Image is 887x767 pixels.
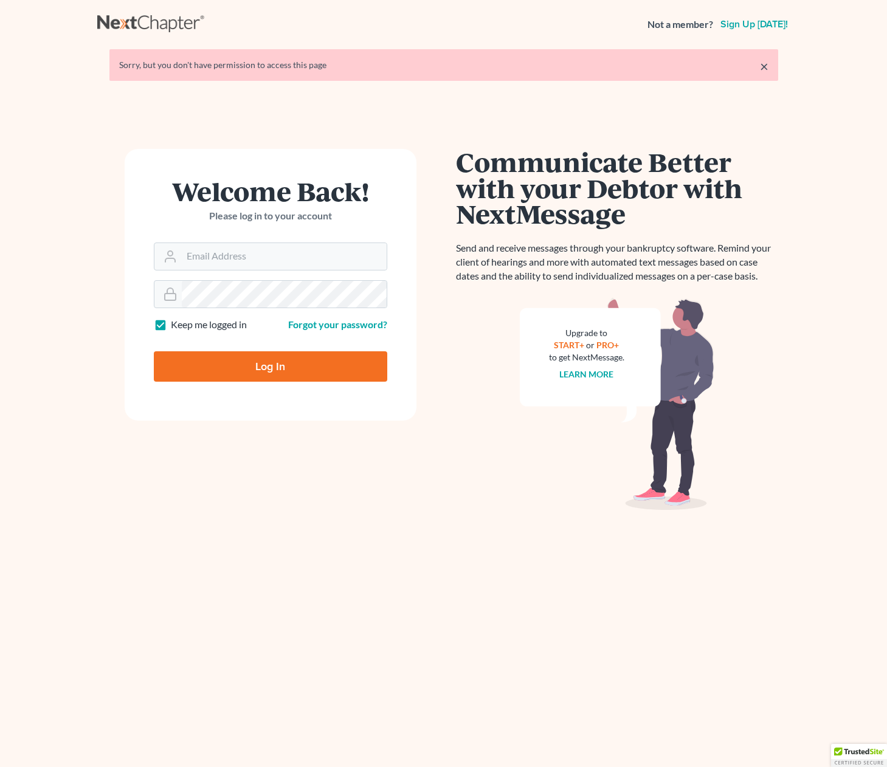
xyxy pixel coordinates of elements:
[288,318,387,330] a: Forgot your password?
[171,318,247,332] label: Keep me logged in
[182,243,387,270] input: Email Address
[831,744,887,767] div: TrustedSite Certified
[119,59,768,71] div: Sorry, but you don't have permission to access this page
[549,327,624,339] div: Upgrade to
[456,149,778,227] h1: Communicate Better with your Debtor with NextMessage
[554,340,584,350] a: START+
[559,369,613,379] a: Learn more
[154,178,387,204] h1: Welcome Back!
[760,59,768,74] a: ×
[520,298,714,511] img: nextmessage_bg-59042aed3d76b12b5cd301f8e5b87938c9018125f34e5fa2b7a6b67550977c72.svg
[549,351,624,363] div: to get NextMessage.
[456,241,778,283] p: Send and receive messages through your bankruptcy software. Remind your client of hearings and mo...
[647,18,713,32] strong: Not a member?
[718,19,790,29] a: Sign up [DATE]!
[154,209,387,223] p: Please log in to your account
[586,340,595,350] span: or
[596,340,619,350] a: PRO+
[154,351,387,382] input: Log In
